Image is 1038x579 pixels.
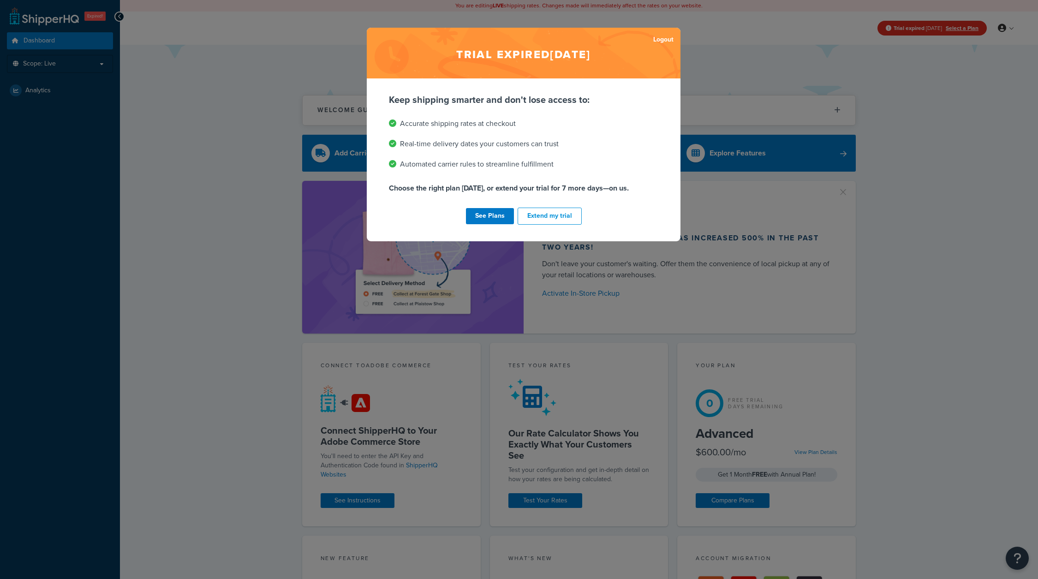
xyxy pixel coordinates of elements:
p: Keep shipping smarter and don't lose access to: [389,93,658,106]
li: Real-time delivery dates your customers can trust [389,137,658,150]
h2: Trial expired [DATE] [367,28,680,78]
li: Accurate shipping rates at checkout [389,117,658,130]
li: Automated carrier rules to streamline fulfillment [389,158,658,171]
a: Logout [653,33,674,46]
p: Choose the right plan [DATE], or extend your trial for 7 more days—on us. [389,182,658,195]
a: See Plans [466,208,514,224]
button: Extend my trial [518,208,582,225]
